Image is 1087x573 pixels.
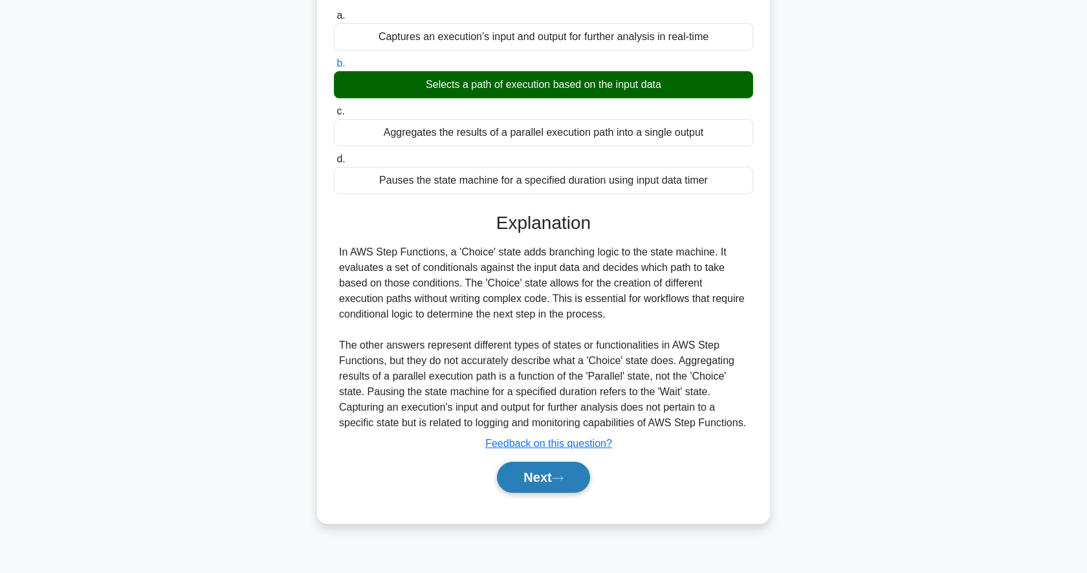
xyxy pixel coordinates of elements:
div: Aggregates the results of a parallel execution path into a single output [334,119,753,146]
div: Captures an execution’s input and output for further analysis in real-time [334,23,753,50]
span: c. [336,105,344,116]
span: a. [336,10,345,21]
button: Next [497,462,589,493]
h3: Explanation [342,212,745,234]
span: b. [336,58,345,69]
span: d. [336,153,345,164]
a: Feedback on this question? [485,438,612,449]
div: In AWS Step Functions, a 'Choice' state adds branching logic to the state machine. It evaluates a... [339,244,748,431]
div: Pauses the state machine for a specified duration using input data timer [334,167,753,194]
div: Selects a path of execution based on the input data [334,71,753,98]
